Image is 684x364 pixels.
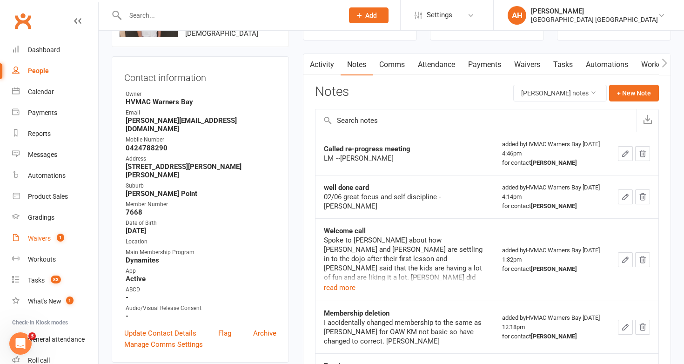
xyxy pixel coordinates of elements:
div: Reports [28,130,51,137]
a: Workouts [12,249,98,270]
div: AH [508,6,526,25]
strong: [PERSON_NAME] [531,159,577,166]
input: Search... [122,9,337,22]
span: [DEMOGRAPHIC_DATA] [185,29,258,38]
a: Update Contact Details [124,328,196,339]
a: Tasks 83 [12,270,98,291]
a: Dashboard [12,40,98,61]
strong: Membership deletion [324,309,389,317]
div: Suburb [126,182,276,190]
div: Owner [126,90,276,99]
a: Product Sales [12,186,98,207]
strong: 7668 [126,208,276,216]
a: Comms [373,54,411,75]
a: People [12,61,98,81]
strong: [PERSON_NAME] [531,333,577,340]
strong: [PERSON_NAME] [531,265,577,272]
strong: - [126,293,276,302]
div: Main Membership Program [126,248,276,257]
div: Member Number [126,200,276,209]
strong: Called re-progress meeting [324,145,410,153]
h3: Contact information [124,69,276,83]
a: General attendance kiosk mode [12,329,98,350]
div: Location [126,237,276,246]
a: Tasks [547,54,579,75]
div: What's New [28,297,61,305]
span: 83 [51,276,61,283]
strong: [PERSON_NAME] [531,202,577,209]
iframe: Intercom live chat [9,332,32,355]
h3: Notes [315,85,349,101]
a: Activity [303,54,341,75]
strong: [STREET_ADDRESS][PERSON_NAME][PERSON_NAME] [126,162,276,179]
div: added by HVMAC Warners Bay [DATE] 4:46pm [502,140,601,168]
div: [PERSON_NAME] [531,7,658,15]
span: Add [365,12,377,19]
a: Messages [12,144,98,165]
a: Gradings [12,207,98,228]
div: Email [126,108,276,117]
strong: [PERSON_NAME][EMAIL_ADDRESS][DOMAIN_NAME] [126,116,276,133]
button: [PERSON_NAME] notes [513,85,607,101]
div: LM ~[PERSON_NAME] [324,154,485,163]
div: for contact [502,332,601,341]
strong: HVMAC Warners Bay [126,98,276,106]
div: ABCD [126,285,276,294]
div: Address [126,155,276,163]
a: Manage Comms Settings [124,339,203,350]
strong: Active [126,275,276,283]
div: Product Sales [28,193,68,200]
div: Mobile Number [126,135,276,144]
button: read more [324,282,355,293]
div: General attendance [28,336,85,343]
div: Workouts [28,256,56,263]
div: for contact [502,202,601,211]
div: Date of Birth [126,219,276,228]
a: Waivers [508,54,547,75]
a: Automations [579,54,635,75]
a: Attendance [411,54,462,75]
button: Add [349,7,389,23]
div: added by HVMAC Warners Bay [DATE] 4:14pm [502,183,601,211]
div: People [28,67,49,74]
div: 02/06 great focus and self discipline - [PERSON_NAME] [324,192,485,211]
strong: Welcome call [324,227,366,235]
a: Archive [253,328,276,339]
a: Clubworx [11,9,34,33]
div: Gradings [28,214,54,221]
div: Roll call [28,357,50,364]
div: added by HVMAC Warners Bay [DATE] 1:32pm [502,246,601,274]
div: Audio/Visual Release Consent [126,304,276,313]
a: Flag [218,328,231,339]
a: Workouts [635,54,679,75]
input: Search notes [315,109,637,132]
div: Dashboard [28,46,60,54]
div: added by HVMAC Warners Bay [DATE] 12:18pm [502,313,601,341]
strong: [PERSON_NAME] Point [126,189,276,198]
div: Tasks [28,276,45,284]
div: Automations [28,172,66,179]
div: for contact [502,264,601,274]
strong: Dynamites [126,256,276,264]
div: for contact [502,158,601,168]
a: Reports [12,123,98,144]
strong: [DATE] [126,227,276,235]
a: Notes [341,54,373,75]
div: Payments [28,109,57,116]
div: Waivers [28,235,51,242]
strong: well done card [324,183,369,192]
strong: 0424788290 [126,144,276,152]
a: Payments [462,54,508,75]
span: 1 [66,297,74,304]
a: Payments [12,102,98,123]
div: Messages [28,151,57,158]
a: Waivers 1 [12,228,98,249]
strong: - [126,312,276,320]
div: Calendar [28,88,54,95]
span: 3 [28,332,36,340]
div: [GEOGRAPHIC_DATA] [GEOGRAPHIC_DATA] [531,15,658,24]
a: Automations [12,165,98,186]
div: App [126,267,276,276]
div: Spoke to [PERSON_NAME] about how [PERSON_NAME] and [PERSON_NAME] are settling in to the dojo afte... [324,236,485,329]
span: 1 [57,234,64,242]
